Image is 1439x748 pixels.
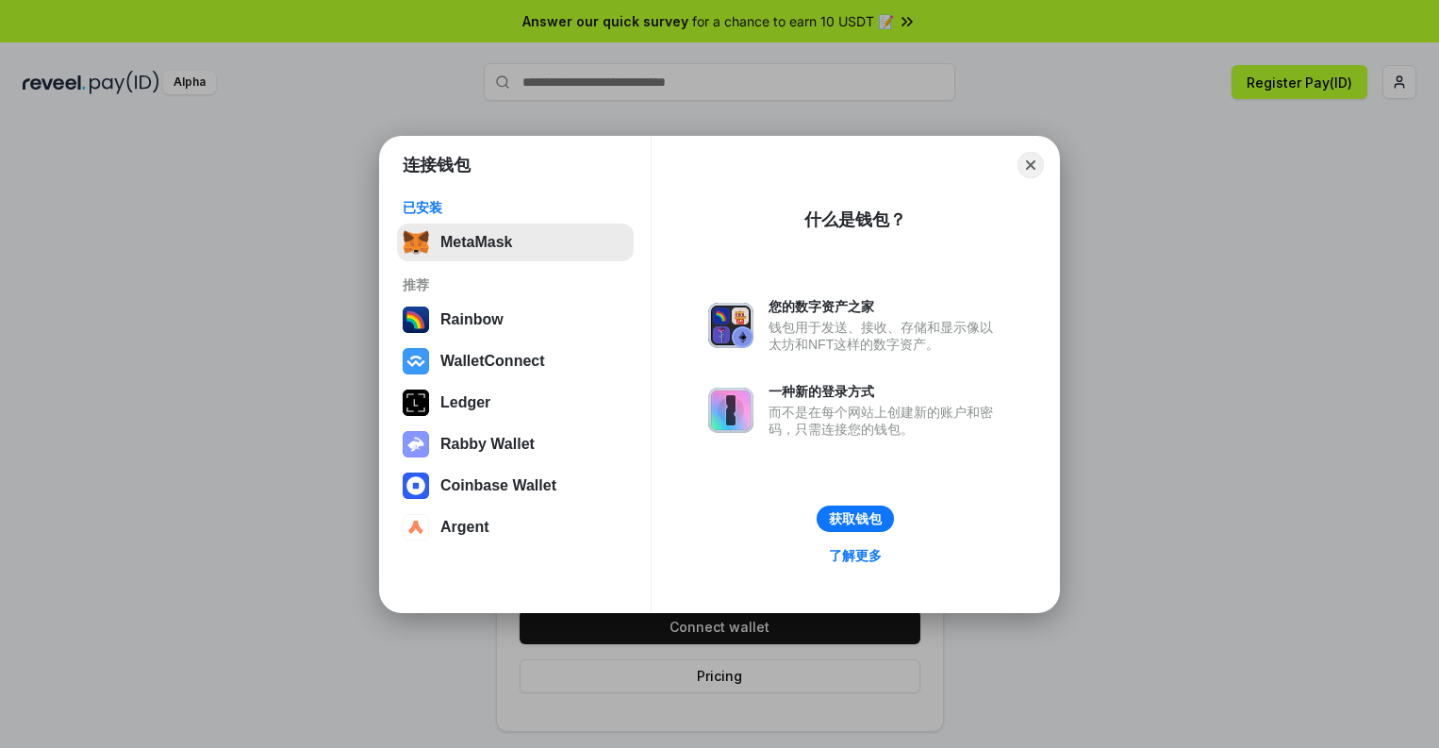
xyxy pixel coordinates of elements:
img: svg+xml,%3Csvg%20fill%3D%22none%22%20height%3D%2233%22%20viewBox%3D%220%200%2035%2033%22%20width%... [403,229,429,256]
div: Rabby Wallet [440,436,535,453]
div: WalletConnect [440,353,545,370]
a: 了解更多 [818,543,893,568]
button: Rabby Wallet [397,425,634,463]
button: MetaMask [397,224,634,261]
div: 获取钱包 [829,510,882,527]
div: 什么是钱包？ [804,208,906,231]
img: svg+xml,%3Csvg%20xmlns%3D%22http%3A%2F%2Fwww.w3.org%2F2000%2Fsvg%22%20width%3D%2228%22%20height%3... [403,390,429,416]
img: svg+xml,%3Csvg%20xmlns%3D%22http%3A%2F%2Fwww.w3.org%2F2000%2Fsvg%22%20fill%3D%22none%22%20viewBox... [708,388,753,433]
img: svg+xml,%3Csvg%20width%3D%2228%22%20height%3D%2228%22%20viewBox%3D%220%200%2028%2028%22%20fill%3D... [403,473,429,499]
div: 您的数字资产之家 [769,298,1002,315]
div: 已安装 [403,199,628,216]
img: svg+xml,%3Csvg%20width%3D%22120%22%20height%3D%22120%22%20viewBox%3D%220%200%20120%20120%22%20fil... [403,307,429,333]
button: WalletConnect [397,342,634,380]
h1: 连接钱包 [403,154,471,176]
div: 推荐 [403,276,628,293]
div: 了解更多 [829,547,882,564]
img: svg+xml,%3Csvg%20width%3D%2228%22%20height%3D%2228%22%20viewBox%3D%220%200%2028%2028%22%20fill%3D... [403,348,429,374]
div: Ledger [440,394,490,411]
div: MetaMask [440,234,512,251]
img: svg+xml,%3Csvg%20xmlns%3D%22http%3A%2F%2Fwww.w3.org%2F2000%2Fsvg%22%20fill%3D%22none%22%20viewBox... [403,431,429,457]
div: 而不是在每个网站上创建新的账户和密码，只需连接您的钱包。 [769,404,1002,438]
div: Rainbow [440,311,504,328]
img: svg+xml,%3Csvg%20xmlns%3D%22http%3A%2F%2Fwww.w3.org%2F2000%2Fsvg%22%20fill%3D%22none%22%20viewBox... [708,303,753,348]
div: Coinbase Wallet [440,477,556,494]
div: 一种新的登录方式 [769,383,1002,400]
button: Ledger [397,384,634,422]
div: Argent [440,519,489,536]
button: Rainbow [397,301,634,339]
img: svg+xml,%3Csvg%20width%3D%2228%22%20height%3D%2228%22%20viewBox%3D%220%200%2028%2028%22%20fill%3D... [403,514,429,540]
button: 获取钱包 [817,506,894,532]
button: Coinbase Wallet [397,467,634,505]
button: Argent [397,508,634,546]
button: Close [1017,152,1044,178]
div: 钱包用于发送、接收、存储和显示像以太坊和NFT这样的数字资产。 [769,319,1002,353]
